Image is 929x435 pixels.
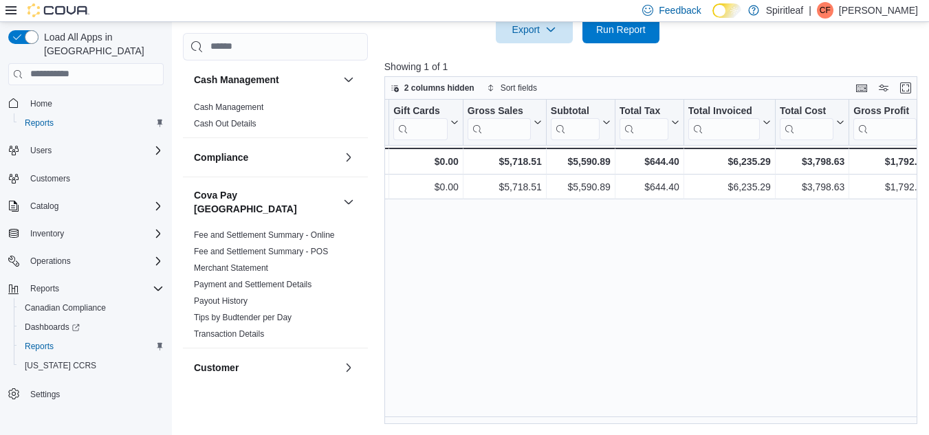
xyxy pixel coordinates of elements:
button: Inventory [25,225,69,242]
span: CF [820,2,831,19]
div: Total Cost [780,104,833,140]
span: Settings [25,385,164,402]
div: Total Tax [620,104,668,118]
a: Merchant Statement [194,263,268,272]
div: Gross Profit [853,104,917,140]
span: Cash Management [194,101,263,112]
span: Transaction Details [194,328,264,339]
button: Home [3,93,169,113]
span: Customers [25,170,164,187]
button: Total Cost [780,104,844,140]
span: Home [30,98,52,109]
div: $0.00 [393,179,459,195]
a: Dashboards [14,317,169,337]
div: Subtotal [551,104,600,118]
span: Users [30,145,52,156]
div: $3,798.63 [780,179,844,195]
a: Dashboards [19,319,85,335]
h3: Compliance [194,150,248,164]
span: Sort fields [501,82,537,93]
span: Canadian Compliance [19,300,164,316]
div: $6,235.29 [688,179,771,195]
span: Reports [25,118,54,129]
div: Total Invoiced [688,104,760,118]
a: Payment and Settlement Details [194,279,312,289]
a: Cash Out Details [194,118,256,128]
a: Customers [25,170,76,187]
p: [PERSON_NAME] [839,2,918,19]
span: Canadian Compliance [25,302,106,313]
span: Catalog [25,198,164,214]
h3: Cash Management [194,72,279,86]
div: Total Tax [620,104,668,140]
h3: Customer [194,360,239,374]
a: Cash Management [194,102,263,111]
div: $644.40 [620,153,679,170]
button: Cash Management [194,72,338,86]
button: Reports [14,113,169,133]
span: Inventory [25,225,164,242]
a: [US_STATE] CCRS [19,357,102,374]
span: Customers [30,173,70,184]
button: Compliance [340,148,357,165]
span: Settings [30,389,60,400]
span: Cash Out Details [194,118,256,129]
div: $5,590.89 [551,153,611,170]
p: | [809,2,811,19]
span: Tips by Budtender per Day [194,311,292,322]
button: Operations [25,253,76,269]
div: Subtotal [551,104,600,140]
span: Reports [25,341,54,352]
a: Payout History [194,295,248,305]
span: Reports [25,280,164,297]
button: Sort fields [481,80,543,96]
a: Fee and Settlement Summary - POS [194,246,328,256]
p: Showing 1 of 1 [384,60,923,74]
div: $0.00 [393,153,459,170]
button: Keyboard shortcuts [853,80,870,96]
button: Total Invoiced [688,104,771,140]
span: [US_STATE] CCRS [25,360,96,371]
div: Total Cost [780,104,833,118]
span: Reports [19,115,164,131]
div: 144 [325,179,384,195]
a: Tips by Budtender per Day [194,312,292,322]
div: Total Invoiced [688,104,760,140]
button: Reports [14,337,169,356]
button: Export [496,16,573,43]
button: Users [3,141,169,160]
button: Display options [875,80,892,96]
button: 2 columns hidden [385,80,480,96]
span: Home [25,95,164,112]
div: Gross Sales [468,104,531,140]
div: Gross Sales [468,104,531,118]
span: 2 columns hidden [404,82,474,93]
span: Dashboards [19,319,164,335]
span: Inventory [30,228,64,239]
div: $5,590.89 [551,179,611,195]
span: Fee and Settlement Summary - POS [194,245,328,256]
span: Dark Mode [712,18,713,19]
div: Cova Pay [GEOGRAPHIC_DATA] [183,226,368,347]
button: Operations [3,252,169,271]
button: Gross Sales [468,104,542,140]
button: Reports [3,279,169,298]
span: Payment and Settlement Details [194,278,312,289]
div: $644.40 [620,179,679,195]
span: Load All Apps in [GEOGRAPHIC_DATA] [39,30,164,58]
p: Spiritleaf [766,2,803,19]
a: Home [25,96,58,112]
span: Export [504,16,565,43]
a: Reports [19,338,59,355]
div: $6,235.29 [688,153,771,170]
img: Cova [28,3,89,17]
button: Customer [194,360,338,374]
span: Dashboards [25,322,80,333]
div: Chelsea F [817,2,833,19]
button: Run Report [582,16,659,43]
button: Canadian Compliance [14,298,169,317]
span: Operations [25,253,164,269]
button: Enter fullscreen [897,80,914,96]
span: Catalog [30,201,58,212]
a: Transaction Details [194,328,264,338]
